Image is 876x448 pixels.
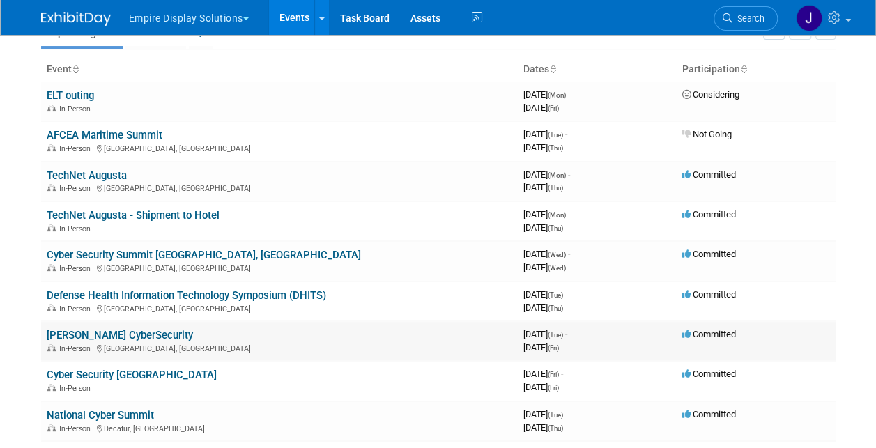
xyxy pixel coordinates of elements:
span: Committed [682,409,736,419]
img: In-Person Event [47,184,56,191]
span: (Tue) [548,131,563,139]
span: (Thu) [548,304,563,312]
span: [DATE] [523,169,570,180]
span: (Mon) [548,91,566,99]
span: Considering [682,89,739,100]
span: Committed [682,329,736,339]
img: In-Person Event [47,424,56,431]
span: Search [732,13,764,24]
span: Committed [682,369,736,379]
img: In-Person Event [47,144,56,151]
span: - [568,89,570,100]
div: [GEOGRAPHIC_DATA], [GEOGRAPHIC_DATA] [47,342,512,353]
span: [DATE] [523,422,563,433]
span: [DATE] [523,182,563,192]
span: [DATE] [523,329,567,339]
span: - [568,209,570,219]
span: (Fri) [548,105,559,112]
a: Cyber Security [GEOGRAPHIC_DATA] [47,369,217,381]
img: In-Person Event [47,105,56,111]
span: In-Person [59,424,95,433]
a: Defense Health Information Technology Symposium (DHITS) [47,289,326,302]
span: [DATE] [523,409,567,419]
span: (Fri) [548,371,559,378]
a: Sort by Start Date [549,63,556,75]
span: In-Person [59,144,95,153]
span: - [565,329,567,339]
div: [GEOGRAPHIC_DATA], [GEOGRAPHIC_DATA] [47,142,512,153]
span: (Thu) [548,224,563,232]
span: [DATE] [523,302,563,313]
span: (Tue) [548,331,563,339]
span: - [565,289,567,300]
span: [DATE] [523,142,563,153]
div: [GEOGRAPHIC_DATA], [GEOGRAPHIC_DATA] [47,262,512,273]
span: [DATE] [523,249,570,259]
span: [DATE] [523,102,559,113]
a: Cyber Security Summit [GEOGRAPHIC_DATA], [GEOGRAPHIC_DATA] [47,249,361,261]
span: [DATE] [523,342,559,353]
img: In-Person Event [47,384,56,391]
span: Committed [682,249,736,259]
img: In-Person Event [47,344,56,351]
span: (Wed) [548,264,566,272]
span: Committed [682,169,736,180]
span: In-Person [59,304,95,314]
span: [DATE] [523,382,559,392]
span: In-Person [59,344,95,353]
a: Sort by Participation Type [740,63,747,75]
span: In-Person [59,184,95,193]
img: In-Person Event [47,224,56,231]
th: Event [41,58,518,82]
span: In-Person [59,264,95,273]
img: Jessica Luyster [796,5,822,31]
span: - [568,169,570,180]
span: In-Person [59,105,95,114]
a: Sort by Event Name [72,63,79,75]
span: (Tue) [548,291,563,299]
span: [DATE] [523,222,563,233]
span: (Mon) [548,171,566,179]
span: [DATE] [523,89,570,100]
div: [GEOGRAPHIC_DATA], [GEOGRAPHIC_DATA] [47,182,512,193]
a: National Cyber Summit [47,409,154,422]
span: - [565,409,567,419]
a: ELT outing [47,89,94,102]
span: (Tue) [548,411,563,419]
a: AFCEA Maritime Summit [47,129,162,141]
span: [DATE] [523,369,563,379]
span: In-Person [59,224,95,233]
span: - [561,369,563,379]
span: (Fri) [548,344,559,352]
span: - [565,129,567,139]
img: In-Person Event [47,304,56,311]
img: ExhibitDay [41,12,111,26]
a: Search [714,6,778,31]
span: (Wed) [548,251,566,258]
th: Dates [518,58,677,82]
span: [DATE] [523,209,570,219]
span: (Thu) [548,144,563,152]
span: Not Going [682,129,732,139]
span: [DATE] [523,129,567,139]
span: (Fri) [548,384,559,392]
th: Participation [677,58,836,82]
span: Committed [682,289,736,300]
span: (Thu) [548,184,563,192]
span: [DATE] [523,262,566,272]
span: Committed [682,209,736,219]
div: [GEOGRAPHIC_DATA], [GEOGRAPHIC_DATA] [47,302,512,314]
span: - [568,249,570,259]
a: TechNet Augusta [47,169,127,182]
span: In-Person [59,384,95,393]
div: Decatur, [GEOGRAPHIC_DATA] [47,422,512,433]
img: In-Person Event [47,264,56,271]
a: [PERSON_NAME] CyberSecurity [47,329,193,341]
span: (Mon) [548,211,566,219]
span: [DATE] [523,289,567,300]
a: TechNet Augusta - Shipment to Hotel [47,209,220,222]
span: (Thu) [548,424,563,432]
